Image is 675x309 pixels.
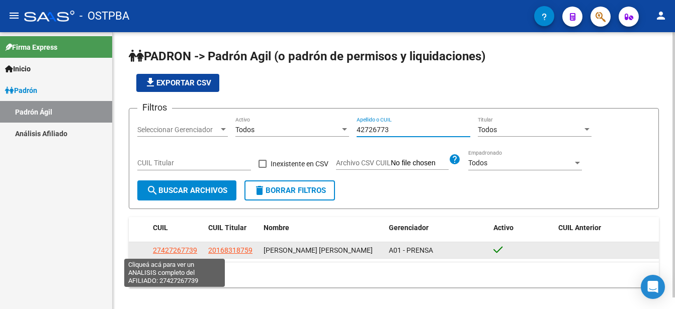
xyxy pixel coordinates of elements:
[8,10,20,22] mat-icon: menu
[389,224,429,232] span: Gerenciador
[264,224,289,232] span: Nombre
[208,224,246,232] span: CUIL Titular
[655,10,667,22] mat-icon: person
[271,158,328,170] span: Inexistente en CSV
[493,224,514,232] span: Activo
[391,159,449,168] input: Archivo CSV CUIL
[137,100,172,115] h3: Filtros
[129,49,485,63] span: PADRON -> Padrón Agil (o padrón de permisos y liquidaciones)
[558,224,601,232] span: CUIL Anterior
[254,186,326,195] span: Borrar Filtros
[389,246,433,254] span: A01 - PRENSA
[385,217,490,239] datatable-header-cell: Gerenciador
[254,184,266,196] mat-icon: delete
[146,184,158,196] mat-icon: search
[5,63,31,74] span: Inicio
[208,246,252,254] span: 20168318759
[244,180,335,200] button: Borrar Filtros
[478,126,497,134] span: Todos
[260,217,385,239] datatable-header-cell: Nombre
[5,85,37,96] span: Padrón
[144,76,156,88] mat-icon: file_download
[146,186,227,195] span: Buscar Archivos
[144,78,211,87] span: Exportar CSV
[79,5,129,27] span: - OSTPBA
[153,246,197,254] span: 27427267739
[468,159,487,167] span: Todos
[264,246,373,254] span: [PERSON_NAME] [PERSON_NAME]
[136,74,219,92] button: Exportar CSV
[336,159,391,167] span: Archivo CSV CUIL
[449,153,461,165] mat-icon: help
[153,224,168,232] span: CUIL
[204,217,260,239] datatable-header-cell: CUIL Titular
[137,126,219,134] span: Seleccionar Gerenciador
[235,126,255,134] span: Todos
[149,217,204,239] datatable-header-cell: CUIL
[641,275,665,299] div: Open Intercom Messenger
[129,262,659,287] div: 1 total
[5,42,57,53] span: Firma Express
[489,217,554,239] datatable-header-cell: Activo
[137,180,236,200] button: Buscar Archivos
[554,217,659,239] datatable-header-cell: CUIL Anterior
